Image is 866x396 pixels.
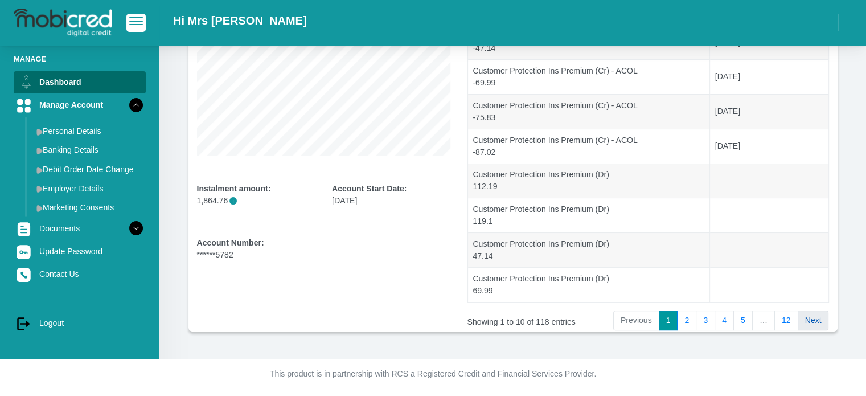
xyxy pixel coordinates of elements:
[733,311,753,331] a: 5
[14,54,146,64] li: Manage
[32,198,146,217] a: Marketing Consents
[173,14,306,27] h2: Hi Mrs [PERSON_NAME]
[332,183,450,207] div: [DATE]
[32,160,146,178] a: Debit Order Date Change
[798,311,829,331] a: Next
[32,122,146,140] a: Personal Details
[468,59,710,94] td: Customer Protection Ins Premium (Cr) - ACOL -69.99
[710,94,828,129] td: [DATE]
[710,129,828,164] td: [DATE]
[710,59,828,94] td: [DATE]
[468,232,710,267] td: Customer Protection Ins Premium (Dr) 47.14
[468,129,710,164] td: Customer Protection Ins Premium (Cr) - ACOL -87.02
[715,311,734,331] a: 4
[468,267,710,302] td: Customer Protection Ins Premium (Dr) 69.99
[14,240,146,262] a: Update Password
[677,311,696,331] a: 2
[14,71,146,93] a: Dashboard
[36,205,43,212] img: menu arrow
[774,311,798,331] a: 12
[468,94,710,129] td: Customer Protection Ins Premium (Cr) - ACOL -75.83
[659,311,678,331] a: 1
[468,164,710,198] td: Customer Protection Ins Premium (Dr) 112.19
[468,198,710,232] td: Customer Protection Ins Premium (Dr) 119.1
[36,147,43,154] img: menu arrow
[197,238,264,247] b: Account Number:
[197,195,315,207] p: 1,864.76
[32,141,146,159] a: Banking Details
[36,128,43,136] img: menu arrow
[14,263,146,285] a: Contact Us
[14,9,112,37] img: logo-mobicred.svg
[467,309,608,328] div: Showing 1 to 10 of 118 entries
[117,368,749,380] p: This product is in partnership with RCS a Registered Credit and Financial Services Provider.
[229,197,237,205] span: i
[36,185,43,193] img: menu arrow
[332,184,407,193] b: Account Start Date:
[14,218,146,239] a: Documents
[197,184,271,193] b: Instalment amount:
[696,311,715,331] a: 3
[14,312,146,334] a: Logout
[14,94,146,116] a: Manage Account
[36,166,43,174] img: menu arrow
[32,179,146,198] a: Employer Details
